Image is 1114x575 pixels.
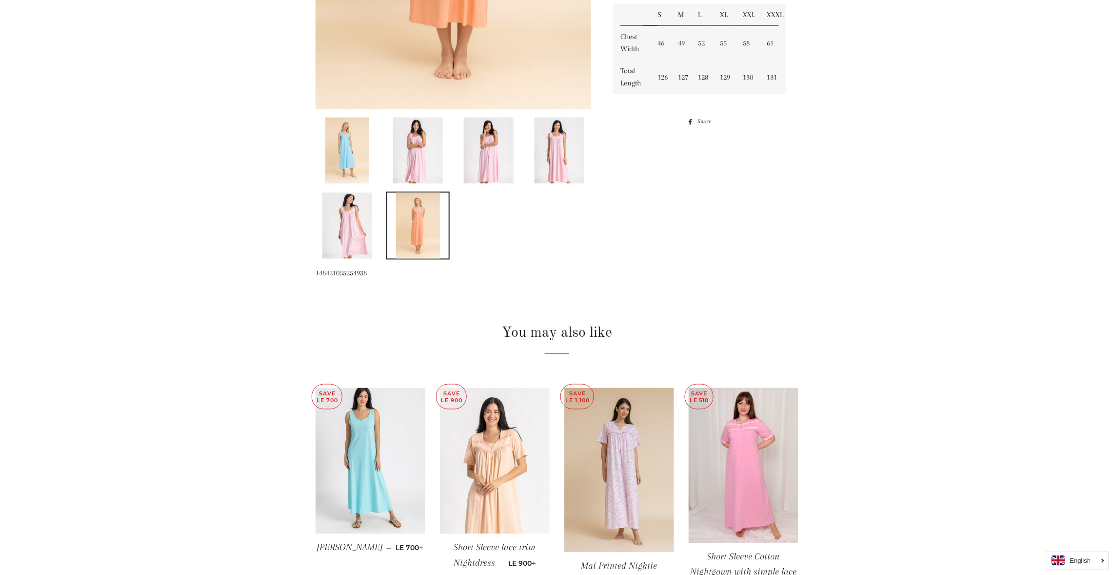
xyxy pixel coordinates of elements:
[387,544,392,553] span: —
[759,26,786,60] td: 61
[1070,557,1091,564] i: English
[322,193,372,259] img: Load image into Gallery viewer, Yasmain Nightie
[325,118,369,184] img: Load image into Gallery viewer, Yasmain Nightie
[316,268,367,277] span: 148421055254938
[691,26,713,60] td: 52
[312,385,342,410] p: Save LE 700
[651,60,671,94] td: 126
[316,323,798,344] h2: You may also like
[671,4,691,26] td: M
[318,542,383,553] span: [PERSON_NAME]
[316,534,425,562] a: [PERSON_NAME] — LE 700
[736,26,759,60] td: 58
[713,4,736,26] td: XL
[613,26,651,60] td: Chest Width
[393,118,442,184] img: Load image into Gallery viewer, Yasmain Nightie
[736,60,759,94] td: 130
[736,4,759,26] td: XXL
[396,193,440,259] img: Load image into Gallery viewer, Yasmain Nightie
[651,4,671,26] td: S
[1052,555,1104,566] a: English
[698,116,716,127] span: Share
[671,26,691,60] td: 49
[396,544,424,553] span: LE 700
[437,385,466,410] p: Save LE 900
[535,118,584,184] img: Load image into Gallery viewer, Yasmain Nightie
[671,60,691,94] td: 127
[581,561,657,572] span: Mai Printed Nightie
[685,385,713,410] p: Save LE 510
[759,60,786,94] td: 131
[561,385,594,410] p: Save LE 1,100
[759,4,786,26] td: XXXL
[464,118,513,184] img: Load image into Gallery viewer, Yasmain Nightie
[651,26,671,60] td: 46
[713,26,736,60] td: 55
[691,60,713,94] td: 128
[454,542,536,568] span: Short Sleeve lace trim Nightdress
[508,559,536,568] span: LE 900
[713,60,736,94] td: 129
[691,4,713,26] td: L
[613,60,651,94] td: Total Length
[499,559,504,568] span: —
